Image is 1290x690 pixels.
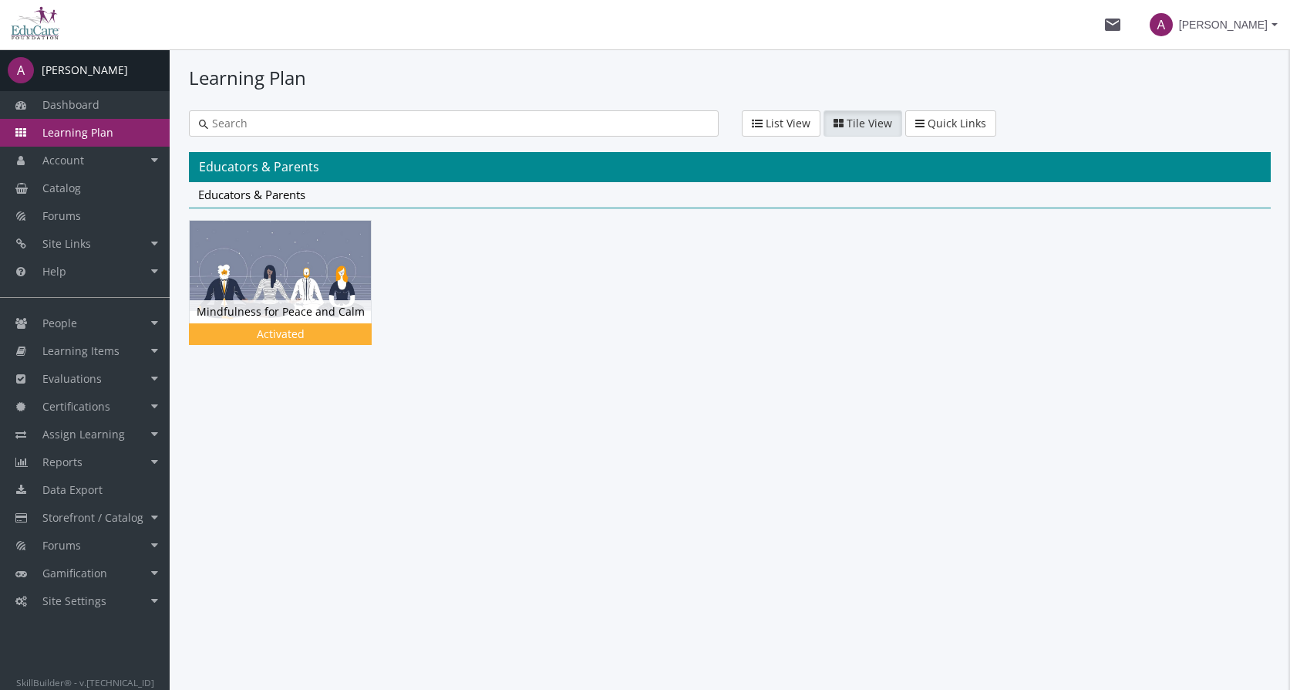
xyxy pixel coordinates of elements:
span: Catalog [42,181,81,195]
mat-icon: mail [1103,15,1122,34]
span: Help [42,264,66,279]
div: Mindfulness for Peace and Calm [189,220,395,367]
span: Quick Links [928,116,986,130]
span: Forums [42,208,81,223]
span: Gamification [42,566,107,580]
input: Search [208,116,709,131]
span: A [8,57,34,83]
span: Tile View [847,116,892,130]
span: List View [766,116,810,130]
span: Educators & Parents [198,187,305,202]
span: Learning Plan [42,125,113,140]
span: Site Links [42,236,91,251]
span: Data Export [42,482,103,497]
span: Certifications [42,399,110,414]
span: Account [42,153,84,167]
span: People [42,316,77,330]
span: Assign Learning [42,427,125,441]
div: [PERSON_NAME] [42,63,128,78]
span: Dashboard [42,97,99,112]
div: Activated [192,326,369,342]
span: Site Settings [42,594,106,608]
span: A [1150,13,1173,36]
small: SkillBuilder® - v.[TECHNICAL_ID] [16,676,154,688]
span: Forums [42,538,81,553]
span: Educators & Parents [199,158,319,175]
div: Mindfulness for Peace and Calm [190,300,371,323]
span: Storefront / Catalog [42,510,143,525]
h1: Learning Plan [189,65,1271,91]
span: Learning Items [42,343,120,358]
span: Evaluations [42,371,102,386]
span: Reports [42,455,83,469]
span: [PERSON_NAME] [1179,11,1268,39]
